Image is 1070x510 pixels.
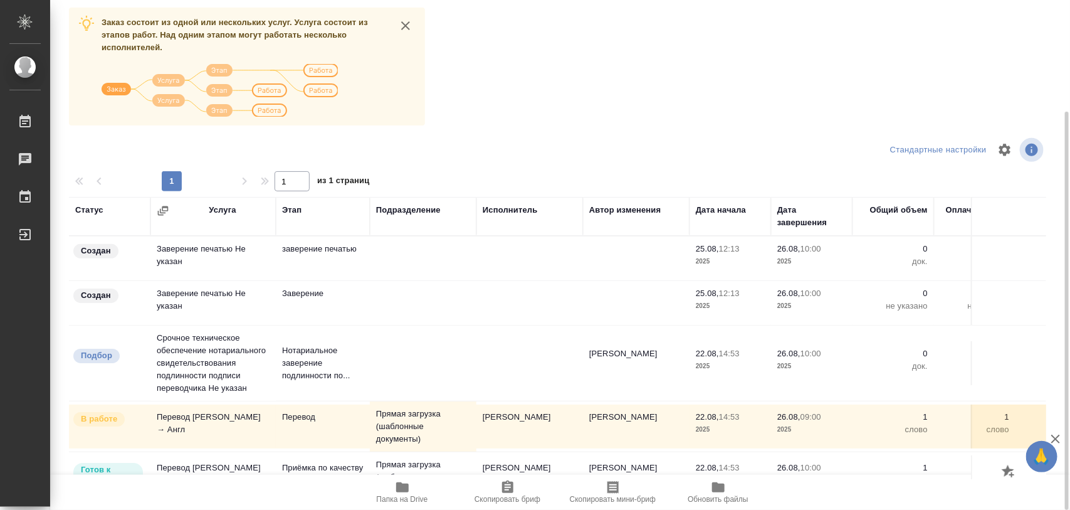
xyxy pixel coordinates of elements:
td: [PERSON_NAME] [476,405,583,449]
span: из 1 страниц [317,173,370,191]
p: 2025 [696,360,765,373]
p: не указано [940,300,1009,312]
p: Создан [81,245,111,257]
div: Исполнитель [483,204,538,216]
p: Приёмка по качеству [282,462,364,474]
p: Подбор [81,349,112,362]
p: 25.08, [696,289,719,298]
button: Папка на Drive [350,475,455,510]
td: [PERSON_NAME] [583,455,690,499]
p: 2025 [696,423,765,436]
div: Этап [282,204,302,216]
p: Заверение [282,287,364,300]
p: 1 [940,462,1009,474]
p: Готов к работе [81,464,135,489]
div: Оплачиваемый объем [940,204,1009,229]
span: Настроить таблицу [990,135,1020,165]
p: 0 [859,348,928,360]
span: Скопировать бриф [475,495,540,504]
p: слово [940,423,1009,436]
p: слово [859,474,928,487]
td: Заверение печатью Не указан [150,281,276,325]
p: 10:00 [800,244,821,253]
p: 10:00 [800,463,821,472]
button: Добавить оценку [999,462,1020,483]
p: Создан [81,289,111,302]
p: 0 [940,348,1009,360]
p: 0 [859,287,928,300]
span: Скопировать мини-бриф [570,495,656,504]
p: 1 [859,411,928,423]
td: Прямая загрузка (шаблонные документы) [370,452,476,502]
div: Общий объем [870,204,928,216]
p: 10:00 [800,289,821,298]
p: слово [859,423,928,436]
div: Услуга [209,204,236,216]
div: Подразделение [376,204,441,216]
p: 1 [940,411,1009,423]
p: 1 [859,462,928,474]
p: 10:00 [800,349,821,358]
p: 26.08, [777,244,800,253]
p: 14:53 [719,349,740,358]
p: 22.08, [696,412,719,422]
button: close [396,16,415,35]
td: Заверение печатью Не указан [150,236,276,280]
button: Скопировать мини-бриф [560,475,666,510]
p: заверение печатью [282,243,364,255]
td: Перевод [PERSON_NAME] → Англ [150,455,276,499]
p: 0 [940,287,1009,300]
p: 09:00 [800,412,821,422]
p: Перевод [282,411,364,423]
p: 0 [940,243,1009,255]
p: слово [940,474,1009,487]
td: Перевод [PERSON_NAME] → Англ [150,405,276,449]
span: Заказ состоит из одной или нескольких услуг. Услуга состоит из этапов работ. Над одним этапом мог... [102,18,368,52]
p: 26.08, [777,412,800,422]
p: док. [940,255,1009,268]
button: Сгруппировать [157,205,169,217]
p: 2025 [696,474,765,487]
td: [PERSON_NAME] [583,341,690,385]
p: док. [859,255,928,268]
p: 26.08, [777,349,800,358]
p: 26.08, [777,289,800,298]
p: 22.08, [696,349,719,358]
p: 2025 [777,300,846,312]
td: Срочное техническое обеспечение нотариального свидетельствования подлинности подписи переводчика ... [150,326,276,401]
div: Статус [75,204,103,216]
p: 14:53 [719,463,740,472]
p: 0 [859,243,928,255]
p: 26.08, [777,463,800,472]
span: Посмотреть информацию [1020,138,1046,162]
p: док. [940,360,1009,373]
p: 2025 [696,255,765,268]
td: [PERSON_NAME] [583,405,690,449]
p: 2025 [777,423,846,436]
div: Автор изменения [589,204,661,216]
p: 2025 [696,300,765,312]
button: Скопировать бриф [455,475,560,510]
p: 12:13 [719,244,740,253]
button: Обновить файлы [666,475,771,510]
span: Папка на Drive [377,495,428,504]
p: 25.08, [696,244,719,253]
div: Дата начала [696,204,746,216]
td: Прямая загрузка (шаблонные документы) [370,401,476,452]
p: 22.08, [696,463,719,472]
button: 🙏 [1026,441,1057,472]
p: В работе [81,413,117,425]
p: 2025 [777,360,846,373]
p: 12:13 [719,289,740,298]
div: Дата завершения [777,204,846,229]
span: Обновить файлы [688,495,748,504]
p: док. [859,360,928,373]
span: 🙏 [1031,444,1052,470]
p: Нотариальное заверение подлинности по... [282,344,364,382]
td: [PERSON_NAME] [476,455,583,499]
p: не указано [859,300,928,312]
p: 2025 [777,255,846,268]
p: 2025 [777,474,846,487]
p: 14:53 [719,412,740,422]
div: split button [887,141,990,160]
